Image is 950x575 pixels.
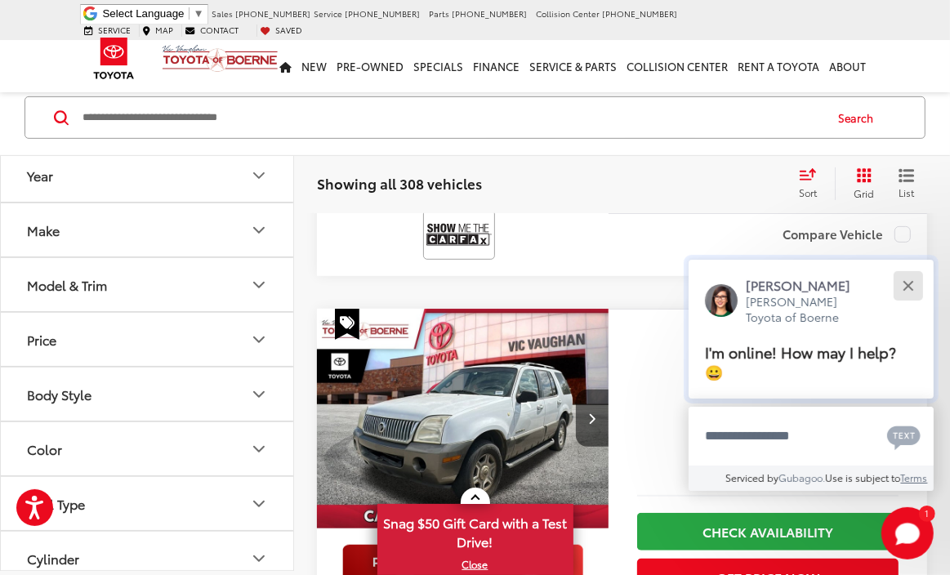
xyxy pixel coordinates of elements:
button: Fuel TypeFuel Type [1,477,295,530]
span: [PHONE_NUMBER] [345,7,420,20]
div: Cylinder [249,548,269,568]
div: Make [249,220,269,239]
a: Specials [409,40,469,92]
a: Home [275,40,297,92]
button: Toggle Chat Window [881,507,934,559]
div: Model & Trim [27,277,107,292]
button: PricePrice [1,313,295,366]
span: Service [314,7,342,20]
button: List View [886,167,927,200]
span: List [899,185,915,199]
a: 2002 Mercury Mountaineer Base 114 WB2002 Mercury Mountaineer Base 114 WB2002 Mercury Mountaineer ... [316,309,610,528]
div: Year [27,167,53,183]
span: Snag $50 Gift Card with a Test Drive! [379,506,572,555]
div: Price [27,332,56,347]
div: Fuel Type [249,493,269,513]
div: Model & Trim [249,274,269,294]
div: 2002 Mercury Mountaineer Base 114 WB 0 [316,309,610,528]
span: Use is subject to [826,470,901,484]
a: New [297,40,332,92]
p: [PERSON_NAME] [746,276,867,294]
a: Collision Center [622,40,734,92]
img: Vic Vaughan Toyota of Boerne [162,44,279,73]
button: Grid View [835,167,886,200]
button: Next image [576,390,609,447]
span: [PHONE_NUMBER] [602,7,677,20]
button: Body StyleBody Style [1,368,295,421]
div: Body Style [249,384,269,403]
div: Color [249,439,269,458]
button: Model & TrimModel & Trim [1,258,295,311]
a: About [825,40,872,92]
div: Color [27,441,62,457]
a: Gubagoo. [779,470,826,484]
div: Year [249,165,269,185]
span: Select Language [103,7,185,20]
div: Body Style [27,386,91,402]
a: Map [139,25,178,36]
button: Close [890,268,925,303]
svg: Start Chat [881,507,934,559]
svg: Text [887,424,921,450]
span: [PHONE_NUMBER] [235,7,310,20]
p: [PERSON_NAME] Toyota of Boerne [746,294,867,326]
button: Select sort value [791,167,835,200]
span: I'm online! How may I help? 😀 [705,341,896,382]
a: Service & Parts: Opens in a new tab [525,40,622,92]
a: Contact [181,25,243,36]
button: Search [823,97,897,138]
span: Map [156,24,174,36]
textarea: Type your message [689,407,934,466]
div: Make [27,222,60,238]
span: Serviced by [726,470,779,484]
a: Select Language​ [103,7,204,20]
a: Terms [901,470,928,484]
span: $2,200 [637,401,899,442]
span: Sort [799,185,817,199]
span: Collision Center [536,7,600,20]
span: ▼ [194,7,204,20]
button: MakeMake [1,203,295,256]
span: 1 [925,510,929,517]
img: Toyota [83,32,145,85]
a: Finance [469,40,525,92]
span: Special [335,309,359,340]
span: Sales [212,7,233,20]
span: Parts [429,7,449,20]
span: [PHONE_NUMBER] [452,7,527,20]
a: Service [81,25,136,36]
a: My Saved Vehicles [256,25,307,36]
span: Contact [201,24,239,36]
span: Saved [276,24,303,36]
div: Fuel Type [27,496,85,511]
input: Search by Make, Model, or Keyword [81,98,823,137]
div: Cylinder [27,550,79,566]
span: Showing all 308 vehicles [317,173,482,193]
span: [DATE] Price: [637,450,899,466]
a: Rent a Toyota [734,40,825,92]
img: 2002 Mercury Mountaineer Base 114 WB [316,309,610,529]
a: Pre-Owned [332,40,409,92]
span: Service [99,24,132,36]
button: Chat with SMS [882,417,925,454]
label: Compare Vehicle [783,226,911,243]
button: YearYear [1,149,295,202]
span: Grid [854,186,874,200]
button: ColorColor [1,422,295,475]
div: Close[PERSON_NAME][PERSON_NAME] Toyota of BoerneI'm online! How may I help? 😀Type your messageCha... [689,260,934,491]
a: Check Availability [637,513,899,550]
div: Price [249,329,269,349]
img: View CARFAX report [426,213,492,256]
